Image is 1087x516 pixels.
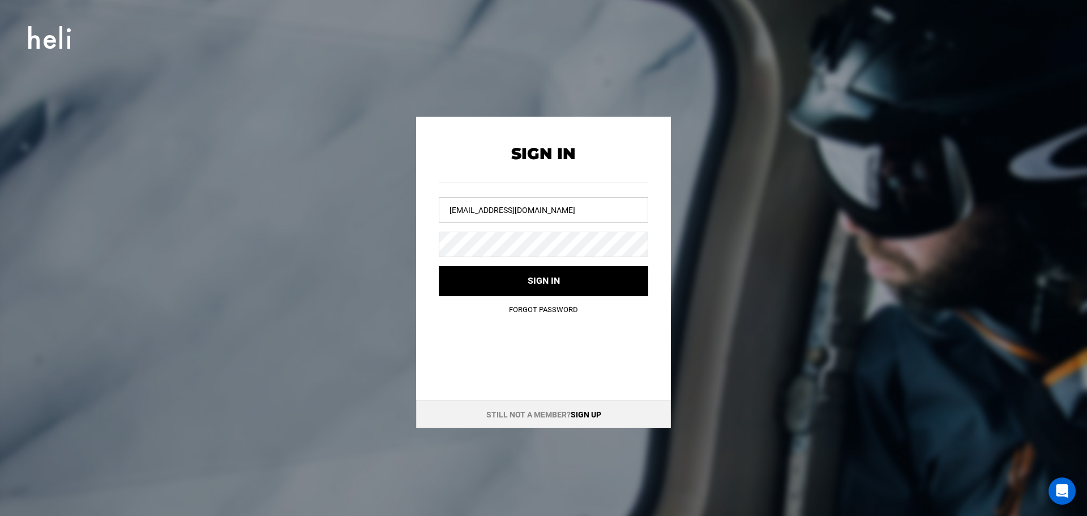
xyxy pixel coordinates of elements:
[439,197,648,223] input: Username
[439,266,648,296] button: Sign in
[509,305,578,314] a: Forgot Password
[571,410,601,419] a: Sign up
[1049,477,1076,505] div: Open Intercom Messenger
[416,400,671,428] div: Still not a member?
[439,145,648,163] h2: Sign In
